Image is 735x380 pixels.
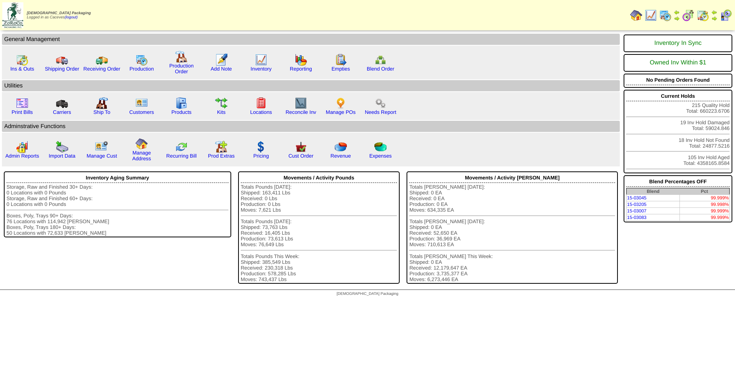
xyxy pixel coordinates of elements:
a: Kits [217,109,225,115]
img: line_graph2.gif [295,97,307,109]
a: 15-03205 [627,202,647,207]
img: arrowleft.gif [674,9,680,15]
img: home.gif [136,138,148,150]
img: pie_chart2.png [374,141,387,153]
a: Manage POs [326,109,356,115]
th: Pct [679,188,729,195]
img: arrowleft.gif [711,9,717,15]
div: Movements / Activity [PERSON_NAME] [409,173,615,183]
a: Production [129,66,154,72]
img: reconcile.gif [175,141,188,153]
img: managecust.png [95,141,109,153]
img: calendarinout.gif [697,9,709,21]
img: calendarprod.gif [136,54,148,66]
img: locations.gif [255,97,267,109]
img: orders.gif [215,54,227,66]
img: import.gif [56,141,68,153]
img: invoice2.gif [16,97,28,109]
span: [DEMOGRAPHIC_DATA] Packaging [336,292,398,296]
a: Production Order [169,63,194,74]
a: Receiving Order [83,66,120,72]
a: Carriers [53,109,71,115]
img: calendarinout.gif [16,54,28,66]
a: Blend Order [367,66,394,72]
img: calendarprod.gif [659,9,671,21]
img: network.png [374,54,387,66]
img: arrowright.gif [711,15,717,21]
div: Inventory Aging Summary [7,173,229,183]
a: Recurring Bill [166,153,196,159]
div: Totals [PERSON_NAME] [DATE]: Shipped: 0 EA Received: 0 EA Production: 0 EA Moves: 634,335 EA Tota... [409,184,615,282]
a: 15-03045 [627,195,647,201]
a: (logout) [65,15,78,20]
img: workflow.png [374,97,387,109]
a: Reconcile Inv [286,109,316,115]
a: Manage Address [132,150,151,161]
div: Movements / Activity Pounds [241,173,397,183]
img: customers.gif [136,97,148,109]
a: Expenses [369,153,392,159]
a: Needs Report [365,109,396,115]
div: Totals Pounds [DATE]: Shipped: 163,411 Lbs Received: 0 Lbs Production: 0 Lbs Moves: 7,621 Lbs Tot... [241,184,397,282]
a: Print Bills [11,109,33,115]
td: 99.999% [679,195,729,201]
img: pie_chart.png [335,141,347,153]
div: Blend Percentages OFF [626,177,730,187]
img: factory2.gif [96,97,108,109]
div: No Pending Orders Found [626,75,730,85]
div: Storage, Raw and Finished 30+ Days: 0 Locations with 0 Pounds Storage, Raw and Finished 60+ Days:... [7,184,229,236]
img: workflow.gif [215,97,227,109]
a: Shipping Order [45,66,79,72]
td: 99.999% [679,214,729,221]
th: Blend [627,188,680,195]
a: Revenue [330,153,351,159]
a: 15-03083 [627,215,647,220]
img: line_graph.gif [645,9,657,21]
td: 99.998% [679,201,729,208]
img: cust_order.png [295,141,307,153]
div: 215 Quality Hold Total: 660223.6706 19 Inv Hold Damaged Total: 59024.846 18 Inv Hold Not Found To... [624,90,732,173]
a: Cust Order [288,153,313,159]
img: workorder.gif [335,54,347,66]
a: 15-03007 [627,208,647,214]
a: Add Note [211,66,232,72]
img: graph2.png [16,141,28,153]
td: Utilities [2,80,620,91]
img: home.gif [630,9,642,21]
a: Customers [129,109,154,115]
img: arrowright.gif [674,15,680,21]
img: cabinet.gif [175,97,188,109]
td: Adminstrative Functions [2,121,620,132]
img: truck.gif [56,54,68,66]
a: Manage Cust [87,153,117,159]
a: Ins & Outs [10,66,34,72]
a: Locations [250,109,272,115]
img: po.png [335,97,347,109]
div: Inventory In Sync [626,36,730,51]
a: Admin Reports [5,153,39,159]
div: Current Holds [626,91,730,101]
img: calendarcustomer.gif [720,9,732,21]
a: Products [171,109,192,115]
a: Empties [332,66,350,72]
img: zoroco-logo-small.webp [2,2,23,28]
span: [DEMOGRAPHIC_DATA] Packaging [27,11,91,15]
span: Logged in as Caceves [27,11,91,20]
a: Pricing [253,153,269,159]
a: Prod Extras [208,153,235,159]
a: Inventory [251,66,272,72]
div: Owned Inv Within $1 [626,56,730,70]
img: factory.gif [175,51,188,63]
img: prodextras.gif [215,141,227,153]
a: Ship To [93,109,110,115]
img: graph.gif [295,54,307,66]
td: 99.999% [679,208,729,214]
img: calendarblend.gif [682,9,694,21]
img: truck3.gif [56,97,68,109]
img: truck2.gif [96,54,108,66]
td: General Management [2,34,620,45]
img: line_graph.gif [255,54,267,66]
img: dollar.gif [255,141,267,153]
a: Import Data [49,153,75,159]
a: Reporting [290,66,312,72]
